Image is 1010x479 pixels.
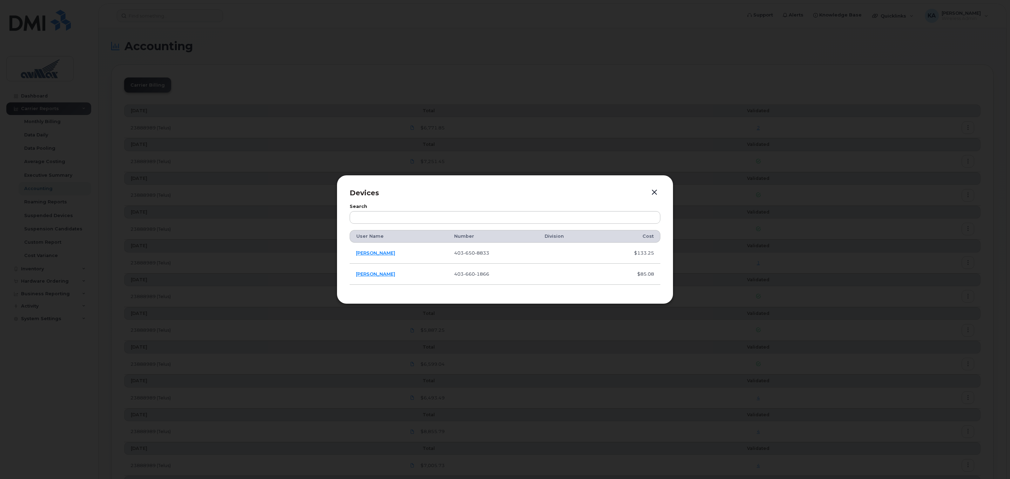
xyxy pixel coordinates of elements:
[599,264,660,285] td: $85.08
[599,230,660,243] th: Cost
[350,230,448,243] th: User Name
[464,250,475,256] span: 650
[538,230,599,243] th: Division
[475,250,489,256] span: 8833
[350,204,660,209] label: Search
[350,188,660,198] p: Devices
[599,243,660,264] td: $133.25
[475,271,489,277] span: 1866
[454,271,489,277] span: 403
[356,271,395,277] a: [PERSON_NAME]
[448,230,538,243] th: Number
[454,250,489,256] span: 403
[464,271,475,277] span: 660
[356,250,395,256] a: [PERSON_NAME]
